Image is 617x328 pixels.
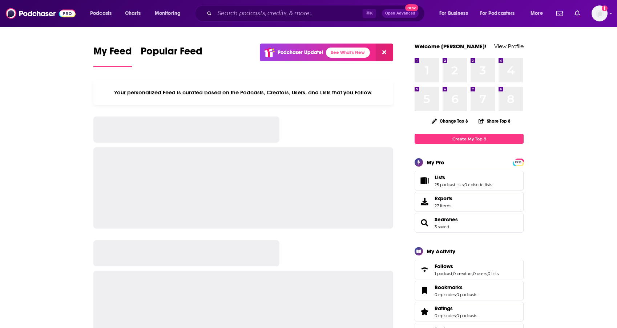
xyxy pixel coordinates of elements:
[456,292,456,297] span: ,
[435,203,452,208] span: 27 items
[90,8,112,19] span: Podcasts
[385,12,415,15] span: Open Advanced
[155,8,181,19] span: Monitoring
[478,114,511,128] button: Share Top 8
[456,313,456,318] span: ,
[592,5,608,21] img: User Profile
[453,271,472,276] a: 0 creators
[434,8,477,19] button: open menu
[435,284,477,291] a: Bookmarks
[435,263,499,270] a: Follows
[572,7,583,20] a: Show notifications dropdown
[120,8,145,19] a: Charts
[435,182,464,187] a: 25 podcast lists
[514,159,523,165] a: PRO
[525,8,552,19] button: open menu
[435,195,452,202] span: Exports
[439,8,468,19] span: For Business
[382,9,419,18] button: Open AdvancedNew
[464,182,492,187] a: 0 episode lists
[435,313,456,318] a: 0 episodes
[435,216,458,223] a: Searches
[602,5,608,11] svg: Add a profile image
[278,49,323,56] p: Podchaser Update!
[427,159,444,166] div: My Pro
[435,174,492,181] a: Lists
[472,271,473,276] span: ,
[488,271,499,276] a: 0 lists
[435,284,463,291] span: Bookmarks
[415,171,524,190] span: Lists
[435,305,453,312] span: Ratings
[415,43,487,50] a: Welcome [PERSON_NAME]!
[202,5,432,22] div: Search podcasts, credits, & more...
[427,116,472,126] button: Change Top 8
[553,7,566,20] a: Show notifications dropdown
[473,271,487,276] a: 0 users
[435,292,456,297] a: 0 episodes
[435,263,453,270] span: Follows
[405,4,418,11] span: New
[417,286,432,296] a: Bookmarks
[415,281,524,300] span: Bookmarks
[427,248,455,255] div: My Activity
[592,5,608,21] span: Logged in as LornaG
[141,45,202,67] a: Popular Feed
[452,271,453,276] span: ,
[93,45,132,62] span: My Feed
[363,9,376,18] span: ⌘ K
[6,7,76,20] img: Podchaser - Follow, Share and Rate Podcasts
[125,8,141,19] span: Charts
[215,8,363,19] input: Search podcasts, credits, & more...
[456,313,477,318] a: 0 podcasts
[417,197,432,207] span: Exports
[141,45,202,62] span: Popular Feed
[150,8,190,19] button: open menu
[326,48,370,58] a: See What's New
[417,176,432,186] a: Lists
[435,271,452,276] a: 1 podcast
[93,45,132,67] a: My Feed
[456,292,477,297] a: 0 podcasts
[415,302,524,321] span: Ratings
[415,213,524,233] span: Searches
[480,8,515,19] span: For Podcasters
[85,8,121,19] button: open menu
[592,5,608,21] button: Show profile menu
[531,8,543,19] span: More
[417,218,432,228] a: Searches
[417,265,432,275] a: Follows
[475,8,525,19] button: open menu
[464,182,464,187] span: ,
[415,260,524,279] span: Follows
[435,224,449,229] a: 3 saved
[93,80,393,105] div: Your personalized Feed is curated based on the Podcasts, Creators, Users, and Lists that you Follow.
[494,43,524,50] a: View Profile
[435,174,445,181] span: Lists
[514,160,523,165] span: PRO
[415,134,524,144] a: Create My Top 8
[435,305,477,312] a: Ratings
[415,192,524,212] a: Exports
[417,307,432,317] a: Ratings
